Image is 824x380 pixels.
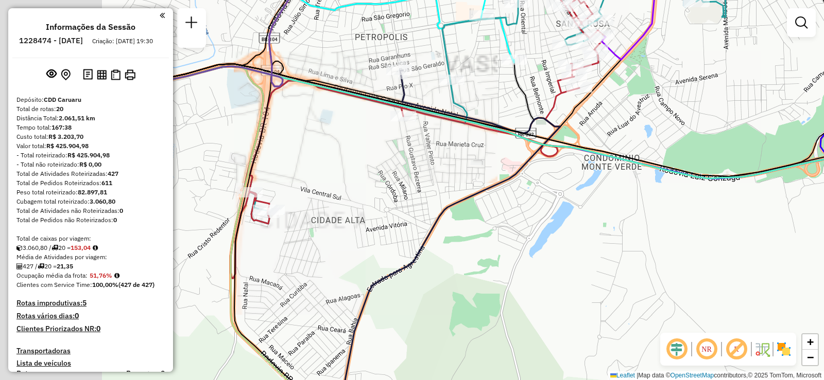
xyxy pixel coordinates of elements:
[92,281,118,288] strong: 100,00%
[694,337,719,361] span: Ocultar NR
[96,324,100,333] strong: 0
[71,244,91,251] strong: 153,04
[664,337,689,361] span: Ocultar deslocamento
[126,369,165,378] h4: Recargas: 0
[123,67,138,82] button: Imprimir Rotas
[16,160,165,169] div: - Total não roteirizado:
[109,67,123,82] button: Visualizar Romaneio
[16,215,165,225] div: Total de Pedidos não Roteirizados:
[791,12,812,33] a: Exibir filtros
[48,133,83,140] strong: R$ 3.203,70
[113,216,117,224] strong: 0
[610,372,635,379] a: Leaflet
[93,245,98,251] i: Meta Caixas/viagem: 156,78 Diferença: -3,74
[16,252,165,262] div: Média de Atividades por viagem:
[44,96,81,103] strong: CDD Caruaru
[108,170,118,177] strong: 427
[16,243,165,252] div: 3.060,80 / 20 =
[88,37,157,46] div: Criação: [DATE] 19:30
[16,206,165,215] div: Total de Atividades não Roteirizadas:
[16,359,165,368] h4: Lista de veículos
[16,234,165,243] div: Total de caixas por viagem:
[51,123,72,131] strong: 167:38
[16,281,92,288] span: Clientes com Service Time:
[807,335,814,348] span: +
[114,273,119,279] em: Média calculada utilizando a maior ocupação (%Peso ou %Cubagem) de cada rota da sessão. Rotas cro...
[16,312,165,320] h4: Rotas vários dias:
[671,372,714,379] a: OpenStreetMap
[57,262,73,270] strong: 21,35
[16,263,23,269] i: Total de Atividades
[608,371,824,380] div: Map data © contributors,© 2025 TomTom, Microsoft
[16,245,23,251] i: Cubagem total roteirizado
[637,372,638,379] span: |
[101,179,112,187] strong: 611
[802,334,818,350] a: Zoom in
[59,114,95,122] strong: 2.061,51 km
[16,369,36,378] a: Rotas
[95,67,109,81] button: Visualizar relatório de Roteirização
[75,311,79,320] strong: 0
[802,350,818,365] a: Zoom out
[16,104,165,114] div: Total de rotas:
[67,151,110,159] strong: R$ 425.904,98
[807,351,814,364] span: −
[59,67,73,83] button: Centralizar mapa no depósito ou ponto de apoio
[51,245,58,251] i: Total de rotas
[754,341,770,357] img: Fluxo de ruas
[16,197,165,206] div: Cubagem total roteirizado:
[16,324,165,333] h4: Clientes Priorizados NR:
[119,207,123,214] strong: 0
[16,188,165,197] div: Peso total roteirizado:
[160,9,165,21] a: Clique aqui para minimizar o painel
[16,262,165,271] div: 427 / 20 =
[16,132,165,141] div: Custo total:
[44,66,59,83] button: Exibir sessão original
[16,123,165,132] div: Tempo total:
[90,272,112,279] strong: 51,76%
[38,263,44,269] i: Total de rotas
[46,22,135,32] h4: Informações da Sessão
[19,36,83,45] h6: 1228474 - [DATE]
[724,337,749,361] span: Exibir rótulo
[16,169,165,178] div: Total de Atividades Roteirizadas:
[90,197,115,205] strong: 3.060,80
[79,160,101,168] strong: R$ 0,00
[56,105,63,113] strong: 20
[16,178,165,188] div: Total de Pedidos Roteirizados:
[82,298,87,307] strong: 5
[16,347,165,355] h4: Transportadoras
[78,188,107,196] strong: 82.897,81
[16,114,165,123] div: Distância Total:
[16,299,165,307] h4: Rotas improdutivas:
[16,151,165,160] div: - Total roteirizado:
[81,67,95,83] button: Logs desbloquear sessão
[46,142,89,150] strong: R$ 425.904,98
[16,272,88,279] span: Ocupação média da frota:
[118,281,154,288] strong: (427 de 427)
[181,12,202,35] a: Nova sessão e pesquisa
[16,141,165,151] div: Valor total:
[16,95,165,104] div: Depósito:
[776,341,792,357] img: Exibir/Ocultar setores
